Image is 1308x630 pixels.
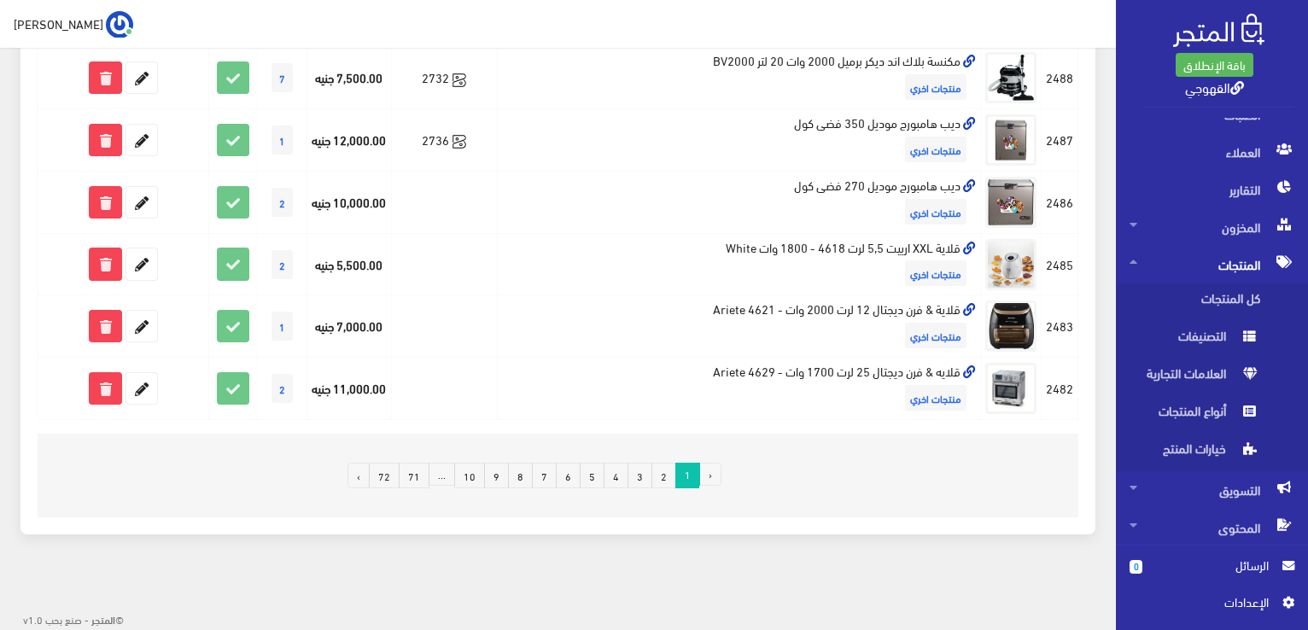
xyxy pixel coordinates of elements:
a: خيارات المنتج [1116,434,1308,471]
a: 10 [454,463,485,488]
img: dyb-hamborg-modyl-350-fd-kol.png [985,114,1036,166]
span: منتجات اخري [905,137,966,162]
a: اﻹعدادات [1130,592,1294,620]
td: قلاية & فرن ديجتال 12 لرت 2000 وات - 4621 Ariete [497,295,981,358]
a: 4 [604,463,628,488]
span: التصنيفات [1130,321,1259,359]
span: التسويق [1130,471,1294,509]
td: ديب هامبورج موديل 350 فضى كول [497,108,981,171]
svg: Synced with Zoho Books [453,135,466,149]
a: 0 الرسائل [1130,556,1294,592]
a: 9 [484,463,509,488]
a: أنواع المنتجات [1116,396,1308,434]
svg: Synced with Zoho Books [453,73,466,87]
img: . [1173,14,1264,47]
a: التصنيفات [1116,321,1308,359]
span: منتجات اخري [905,385,966,411]
span: منتجات اخري [905,323,966,348]
td: 2732 [391,47,497,109]
a: 71 [399,463,429,488]
span: أنواع المنتجات [1130,396,1259,434]
a: المنتجات [1116,246,1308,283]
span: خيارات المنتج [1130,434,1259,471]
a: 7 [532,463,557,488]
td: 2485 [1042,233,1078,295]
span: العملاء [1130,133,1294,171]
a: 6 [556,463,581,488]
a: 5 [580,463,604,488]
td: 11,000.00 جنيه [307,358,392,420]
a: التقارير [1116,171,1308,208]
img: dyb-hamborg-modyl-270-fd-kol.jpg [985,177,1036,228]
a: 72 [369,463,400,488]
li: « السابق [699,463,721,488]
a: العلامات التجارية [1116,359,1308,396]
td: 2482 [1042,358,1078,420]
td: 5,500.00 جنيه [307,233,392,295]
span: 2 [272,250,293,279]
td: 2488 [1042,47,1078,109]
a: باقة الإنطلاق [1176,53,1253,77]
span: المحتوى [1130,509,1294,546]
td: 2483 [1042,295,1078,358]
span: منتجات اخري [905,199,966,225]
a: العملاء [1116,133,1308,171]
span: التقارير [1130,171,1294,208]
td: 10,000.00 جنيه [307,171,392,233]
span: منتجات اخري [905,74,966,100]
span: [PERSON_NAME] [14,13,103,34]
span: 1 [675,463,700,486]
td: 12,000.00 جنيه [307,108,392,171]
span: 0 [1130,560,1142,574]
span: 2 [272,374,293,403]
img: klayh-frn-dygtal-25-lrt-1700-oat-4629-ariete.png [985,363,1036,414]
iframe: Drift Widget Chat Controller [20,513,85,578]
span: 1 [272,312,293,341]
a: 3 [628,463,652,488]
td: 7,000.00 جنيه [307,295,392,358]
a: القهوجي [1185,74,1244,99]
td: مكنسة بلاك اند ديكر برميل 2000 وات 20 لتر BV2000 [497,47,981,109]
a: التالي » [347,463,370,488]
span: 1 [272,125,293,155]
a: كل المنتجات [1116,283,1308,321]
span: المنتجات [1130,246,1294,283]
img: klay-frn-dygtal-12-lrt-2000-oat-4621-ariete.png [985,300,1036,352]
div: © [7,608,124,630]
span: اﻹعدادات [1143,592,1268,611]
td: ديب هامبورج موديل 270 فضى كول [497,171,981,233]
span: كل المنتجات [1130,283,1259,321]
a: 8 [508,463,533,488]
td: 2486 [1042,171,1078,233]
a: 2 [651,463,676,488]
span: منتجات اخري [905,260,966,286]
img: klay-xxl-aryyt-55-lrt-4618-1800-oat-white.jpg [985,239,1036,290]
a: المخزون [1116,208,1308,246]
span: 2 [272,188,293,217]
strong: المتجر [91,611,115,627]
span: الرسائل [1156,556,1269,575]
td: 2736 [391,108,497,171]
a: المحتوى [1116,509,1308,546]
td: قلاية XXL ارييت 5,5 لرت 4618 - 1800 وات White [497,233,981,295]
img: mkns-blak-and-dykr-brmyl-2000-oat-20-ltr-bv2000.jpg [985,52,1036,103]
a: ... [PERSON_NAME] [14,10,133,38]
span: - صنع بحب v1.0 [23,610,89,628]
span: العلامات التجارية [1130,359,1259,396]
span: المخزون [1130,208,1294,246]
img: ... [106,11,133,38]
td: قلايه & فرن ديجتال 25 لرت 1700 وات - 4629 Ariete [497,358,981,420]
span: 7 [272,63,293,92]
td: 7,500.00 جنيه [307,47,392,109]
td: 2487 [1042,108,1078,171]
